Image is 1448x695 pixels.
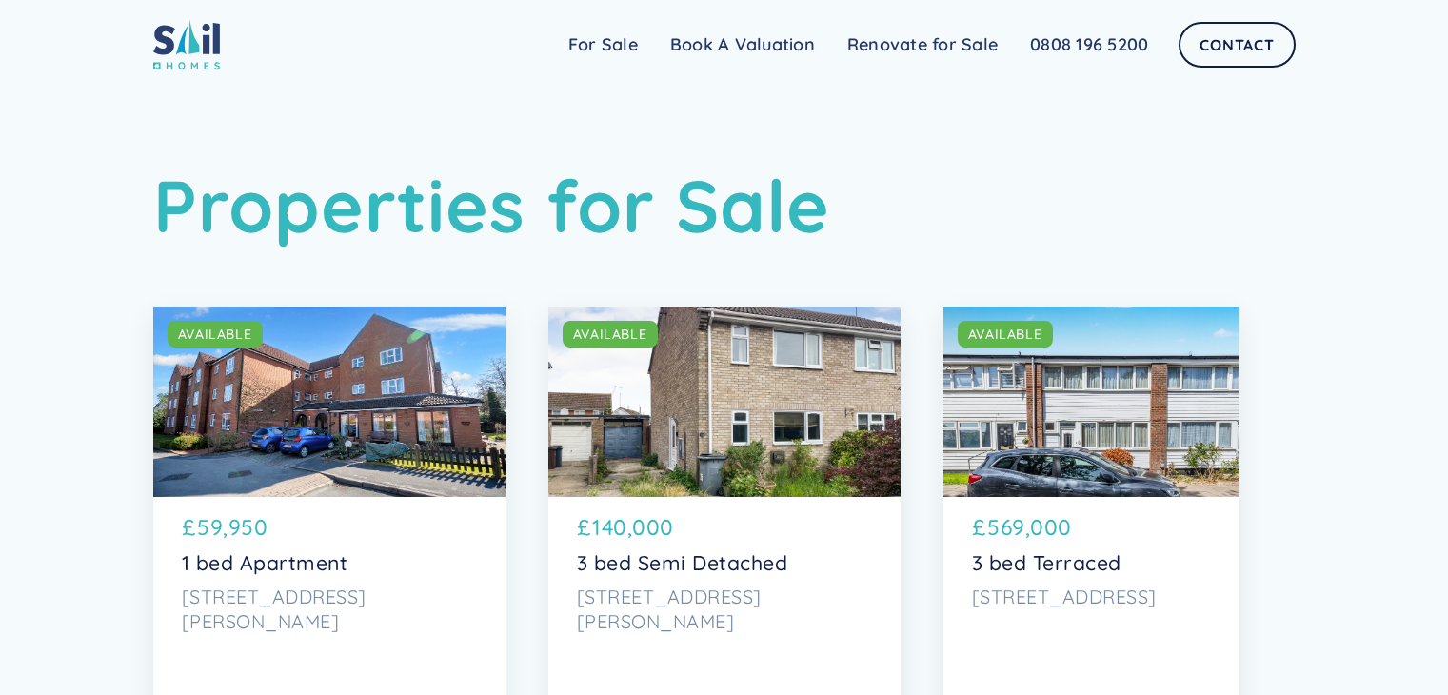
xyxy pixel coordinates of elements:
p: £ [577,511,591,544]
a: For Sale [552,26,654,64]
div: AVAILABLE [573,325,647,344]
a: Renovate for Sale [831,26,1014,64]
img: sail home logo colored [153,19,220,69]
p: 569,000 [987,511,1072,544]
p: [STREET_ADDRESS][PERSON_NAME] [577,585,872,633]
div: AVAILABLE [178,325,252,344]
p: £ [972,511,986,544]
a: 0808 196 5200 [1014,26,1164,64]
div: AVAILABLE [968,325,1042,344]
p: 3 bed Semi Detached [577,551,872,576]
p: [STREET_ADDRESS][PERSON_NAME] [182,585,477,633]
p: [STREET_ADDRESS] [972,585,1210,609]
p: 140,000 [592,511,674,544]
p: £ [182,511,196,544]
a: Contact [1179,22,1295,68]
p: 59,950 [197,511,268,544]
p: 3 bed Terraced [972,551,1210,576]
a: Book A Valuation [654,26,831,64]
h1: Properties for Sale [153,162,1296,248]
p: 1 bed Apartment [182,551,477,576]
